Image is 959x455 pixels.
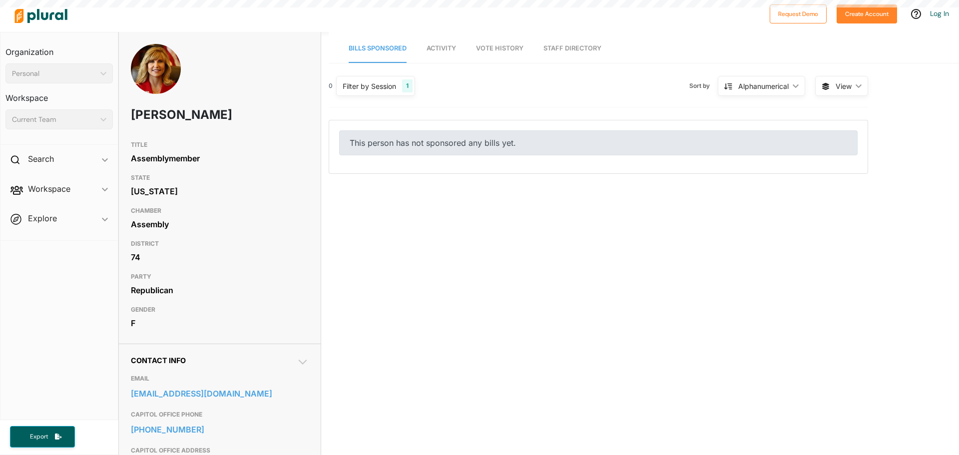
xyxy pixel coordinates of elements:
[131,184,309,199] div: [US_STATE]
[131,304,309,316] h3: GENDER
[837,8,897,18] a: Create Account
[28,153,54,164] h2: Search
[837,4,897,23] button: Create Account
[339,130,858,155] div: This person has not sponsored any bills yet.
[131,250,309,265] div: 74
[770,4,827,23] button: Request Demo
[836,81,852,91] span: View
[770,8,827,18] a: Request Demo
[343,81,396,91] div: Filter by Session
[131,172,309,184] h3: STATE
[131,316,309,331] div: F
[131,409,309,421] h3: CAPITOL OFFICE PHONE
[543,34,601,63] a: Staff Directory
[349,44,407,52] span: Bills Sponsored
[476,44,523,52] span: Vote History
[5,83,113,105] h3: Workspace
[131,356,186,365] span: Contact Info
[131,386,309,401] a: [EMAIL_ADDRESS][DOMAIN_NAME]
[427,44,456,52] span: Activity
[329,81,333,90] div: 0
[476,34,523,63] a: Vote History
[23,433,55,441] span: Export
[131,422,309,437] a: [PHONE_NUMBER]
[10,426,75,448] button: Export
[131,217,309,232] div: Assembly
[131,283,309,298] div: Republican
[12,68,96,79] div: Personal
[349,34,407,63] a: Bills Sponsored
[131,205,309,217] h3: CHAMBER
[131,373,309,385] h3: EMAIL
[689,81,718,90] span: Sort by
[427,34,456,63] a: Activity
[131,151,309,166] div: Assemblymember
[131,139,309,151] h3: TITLE
[131,100,237,130] h1: [PERSON_NAME]
[402,79,413,92] div: 1
[930,9,949,18] a: Log In
[738,81,789,91] div: Alphanumerical
[131,238,309,250] h3: DISTRICT
[12,114,96,125] div: Current Team
[131,271,309,283] h3: PARTY
[131,44,181,106] img: Headshot of Laurie Davies
[5,37,113,59] h3: Organization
